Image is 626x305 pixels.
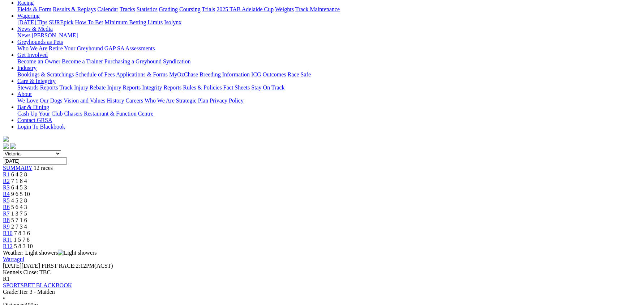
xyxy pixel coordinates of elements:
a: Warragul [3,256,24,262]
a: Applications & Forms [116,71,168,78]
a: R2 [3,178,10,184]
a: Isolynx [164,19,181,25]
span: 2 7 3 4 [11,223,27,230]
div: News & Media [17,32,623,39]
a: News [17,32,30,38]
a: Trials [202,6,215,12]
a: How To Bet [75,19,103,25]
a: Integrity Reports [142,84,181,91]
a: Breeding Information [200,71,250,78]
div: Bar & Dining [17,110,623,117]
span: 5 7 1 6 [11,217,27,223]
a: Industry [17,65,37,71]
a: Fields & Form [17,6,51,12]
span: FIRST RACE: [42,263,76,269]
span: 6 4 2 8 [11,171,27,177]
a: Cash Up Your Club [17,110,63,117]
div: Care & Integrity [17,84,623,91]
a: Get Involved [17,52,48,58]
a: Injury Reports [107,84,141,91]
a: Bookings & Scratchings [17,71,74,78]
a: R10 [3,230,13,236]
span: 7 1 8 4 [11,178,27,184]
a: SUREpick [49,19,73,25]
a: Become an Owner [17,58,60,64]
a: Who We Are [145,97,175,104]
a: Become a Trainer [62,58,103,64]
a: R11 [3,237,12,243]
a: Bar & Dining [17,104,49,110]
img: Light showers [58,250,97,256]
a: R1 [3,171,10,177]
div: About [17,97,623,104]
div: Tier 3 - Maiden [3,289,623,295]
a: Greyhounds as Pets [17,39,63,45]
div: Racing [17,6,623,13]
span: 5 8 3 10 [14,243,33,249]
span: [DATE] [3,263,40,269]
a: Coursing [179,6,201,12]
div: Get Involved [17,58,623,65]
span: R1 [3,276,10,282]
a: R9 [3,223,10,230]
a: R7 [3,210,10,217]
a: R5 [3,197,10,204]
span: 1 3 7 5 [11,210,27,217]
a: Race Safe [287,71,310,78]
a: Fact Sheets [223,84,250,91]
a: Track Maintenance [295,6,340,12]
a: Chasers Restaurant & Function Centre [64,110,153,117]
a: We Love Our Dogs [17,97,62,104]
a: Syndication [163,58,190,64]
a: [DATE] Tips [17,19,47,25]
span: Grade: [3,289,19,295]
span: R4 [3,191,10,197]
a: Retire Your Greyhound [49,45,103,51]
span: [DATE] [3,263,22,269]
span: Weather: Light showers [3,250,97,256]
a: News & Media [17,26,53,32]
a: Statistics [137,6,158,12]
a: R6 [3,204,10,210]
a: Stewards Reports [17,84,58,91]
span: 9 6 5 10 [11,191,30,197]
a: MyOzChase [169,71,198,78]
a: SPORTSBET BLACKBOOK [3,282,72,288]
a: Rules & Policies [183,84,222,91]
a: R12 [3,243,13,249]
a: Minimum Betting Limits [104,19,163,25]
span: 7 8 3 6 [14,230,30,236]
img: facebook.svg [3,143,9,149]
a: Stay On Track [251,84,284,91]
a: R3 [3,184,10,191]
a: ICG Outcomes [251,71,286,78]
a: Care & Integrity [17,78,56,84]
a: Track Injury Rebate [59,84,106,91]
a: Login To Blackbook [17,124,65,130]
a: Purchasing a Greyhound [104,58,162,64]
a: 2025 TAB Adelaide Cup [216,6,274,12]
span: 5 6 4 3 [11,204,27,210]
a: Tracks [120,6,135,12]
a: SUMMARY [3,165,32,171]
span: 1 5 7 8 [14,237,30,243]
div: Kennels Close: TBC [3,269,623,276]
span: 4 5 2 8 [11,197,27,204]
span: 6 4 5 3 [11,184,27,191]
div: Wagering [17,19,623,26]
img: logo-grsa-white.png [3,136,9,142]
div: Greyhounds as Pets [17,45,623,52]
a: Who We Are [17,45,47,51]
span: 12 races [34,165,53,171]
div: Industry [17,71,623,78]
a: Schedule of Fees [75,71,115,78]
